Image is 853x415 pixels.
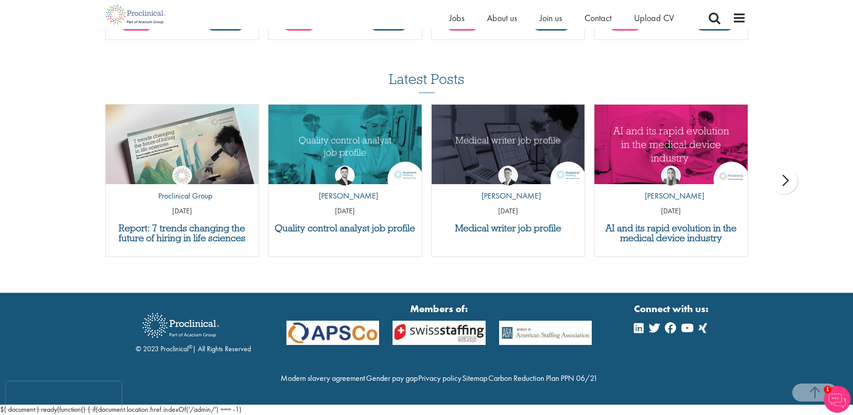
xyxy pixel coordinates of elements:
[487,12,517,24] a: About us
[634,302,710,316] strong: Connect with us:
[280,321,386,345] img: APSCo
[366,373,418,383] a: Gender pay gap
[268,206,422,216] p: [DATE]
[638,190,704,202] p: [PERSON_NAME]
[661,166,681,185] img: Hannah Burke
[594,206,748,216] p: [DATE]
[432,105,585,184] img: Medical writer job profile
[152,190,212,202] p: Proclinical Group
[540,12,562,24] a: Join us
[418,373,461,383] a: Privacy policy
[771,167,798,194] div: next
[152,166,212,206] a: Proclinical Group Proclinical Group
[106,105,259,184] a: Link to a post
[492,321,599,345] img: APSCo
[432,105,585,184] a: Link to a post
[172,166,192,185] img: Proclinical Group
[312,166,378,206] a: Joshua Godden [PERSON_NAME]
[585,12,612,24] a: Contact
[462,373,487,383] a: Sitemap
[824,386,831,393] span: 1
[389,71,464,93] h3: Latest Posts
[286,302,592,316] strong: Members of:
[110,223,255,243] a: Report: 7 trends changing the future of hiring in life sciences
[449,12,464,24] a: Jobs
[188,343,192,350] sup: ®
[498,166,518,185] img: George Watson
[432,206,585,216] p: [DATE]
[594,105,748,184] a: Link to a post
[824,386,851,413] img: Chatbot
[599,223,743,243] a: AI and its rapid evolution in the medical device industry
[475,190,541,202] p: [PERSON_NAME]
[436,223,581,233] a: Medical writer job profile
[386,321,492,345] img: APSCo
[488,373,598,383] a: Carbon Reduction Plan PPN 06/21
[106,105,259,191] img: Proclinical: Life sciences hiring trends report 2025
[312,190,378,202] p: [PERSON_NAME]
[268,105,422,184] a: Link to a post
[268,105,422,184] img: quality control analyst job profile
[335,166,355,185] img: Joshua Godden
[634,12,674,24] a: Upload CV
[638,166,704,206] a: Hannah Burke [PERSON_NAME]
[475,166,541,206] a: George Watson [PERSON_NAME]
[281,373,365,383] a: Modern slavery agreement
[594,105,748,184] img: AI and Its Impact on the Medical Device Industry | Proclinical
[106,206,259,216] p: [DATE]
[136,306,251,354] div: © 2023 Proclinical | All Rights Reserved
[6,382,121,409] iframe: reCAPTCHA
[136,307,226,344] img: Proclinical Recruitment
[273,223,417,233] a: Quality control analyst job profile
